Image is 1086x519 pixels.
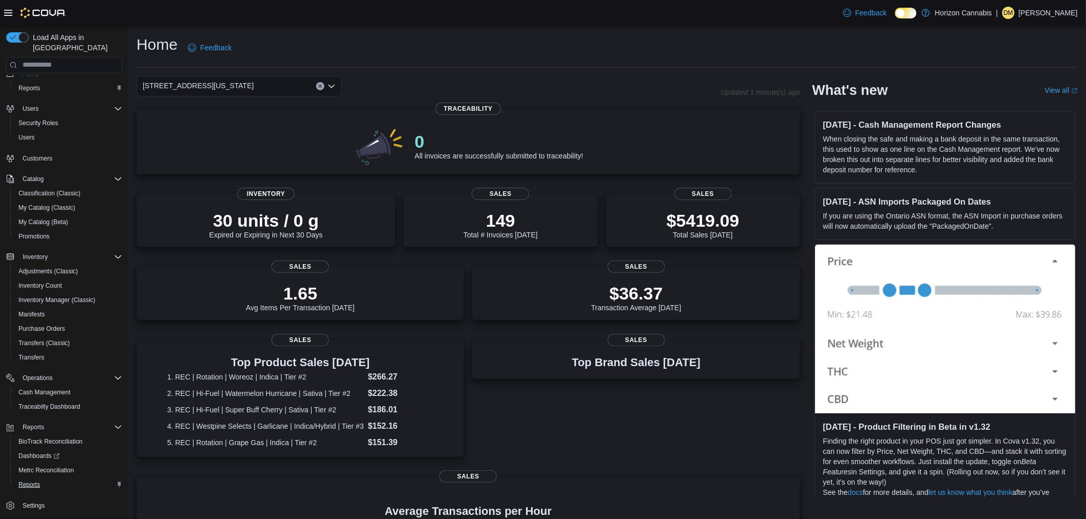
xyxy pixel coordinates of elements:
[10,278,126,293] button: Inventory Count
[23,502,45,510] span: Settings
[18,251,52,263] button: Inventory
[18,232,50,241] span: Promotions
[10,215,126,229] button: My Catalog (Beta)
[14,308,49,321] a: Manifests
[18,119,58,127] span: Security Roles
[2,371,126,385] button: Operations
[1004,7,1014,19] span: DM
[2,420,126,434] button: Reports
[928,488,1012,496] a: let us know what you think
[10,400,126,414] button: Traceabilty Dashboard
[10,130,126,145] button: Users
[823,134,1067,175] p: When closing the safe and making a bank deposit in the same transaction, this used to show as one...
[14,386,74,398] a: Cash Management
[2,498,126,513] button: Settings
[143,79,254,92] span: [STREET_ADDRESS][US_STATE]
[271,261,329,273] span: Sales
[368,420,434,432] dd: $152.16
[463,210,537,231] p: 149
[14,386,122,398] span: Cash Management
[14,82,122,94] span: Reports
[591,283,682,312] div: Transaction Average [DATE]
[18,499,122,512] span: Settings
[1045,86,1078,94] a: View allExternal link
[674,188,732,200] span: Sales
[14,117,62,129] a: Security Roles
[18,296,95,304] span: Inventory Manager (Classic)
[10,264,126,278] button: Adjustments (Classic)
[436,103,501,115] span: Traceability
[368,387,434,400] dd: $222.38
[14,82,44,94] a: Reports
[18,452,60,460] span: Dashboards
[368,404,434,416] dd: $186.01
[823,422,1067,432] h3: [DATE] - Product Filtering in Beta in v1.32
[18,421,122,433] span: Reports
[14,478,44,491] a: Reports
[18,267,78,275] span: Adjustments (Classic)
[18,372,57,384] button: Operations
[18,84,40,92] span: Reports
[10,336,126,350] button: Transfers (Classic)
[14,265,122,277] span: Adjustments (Classic)
[14,450,122,462] span: Dashboards
[848,488,863,496] a: docs
[2,151,126,166] button: Customers
[463,210,537,239] div: Total # Invoices [DATE]
[167,437,364,448] dt: 5. REC | Rotation | Grape Gas | Indica | Tier #2
[18,500,49,512] a: Settings
[14,187,85,199] a: Classification (Classic)
[10,293,126,307] button: Inventory Manager (Classic)
[608,334,665,346] span: Sales
[895,8,917,18] input: Dark Mode
[145,505,792,517] h4: Average Transactions per Hour
[10,201,126,215] button: My Catalog (Classic)
[18,152,122,165] span: Customers
[167,421,364,431] dt: 4. REC | Westpine Selects | Garlicane | Indica/Hybrid | Tier #3
[2,250,126,264] button: Inventory
[18,251,122,263] span: Inventory
[10,116,126,130] button: Security Roles
[21,8,66,18] img: Cova
[572,356,701,369] h3: Top Brand Sales [DATE]
[18,282,62,290] span: Inventory Count
[591,283,682,304] p: $36.37
[14,131,122,144] span: Users
[327,82,336,90] button: Open list of options
[14,323,69,335] a: Purchase Orders
[18,339,70,347] span: Transfers (Classic)
[200,43,231,53] span: Feedback
[14,435,87,448] a: BioTrack Reconciliation
[18,310,45,318] span: Manifests
[10,463,126,477] button: Metrc Reconciliation
[14,230,54,243] a: Promotions
[1002,7,1015,19] div: Dallas Mitchell
[368,371,434,383] dd: $266.27
[18,325,65,333] span: Purchase Orders
[14,351,48,364] a: Transfers
[472,188,529,200] span: Sales
[246,283,355,312] div: Avg Items Per Transaction [DATE]
[14,294,122,306] span: Inventory Manager (Classic)
[316,82,324,90] button: Clear input
[18,204,75,212] span: My Catalog (Classic)
[14,401,122,413] span: Traceabilty Dashboard
[14,216,122,228] span: My Catalog (Beta)
[14,117,122,129] span: Security Roles
[23,154,52,163] span: Customers
[608,261,665,273] span: Sales
[14,280,122,292] span: Inventory Count
[10,322,126,336] button: Purchase Orders
[14,294,100,306] a: Inventory Manager (Classic)
[353,125,406,166] img: 0
[14,187,122,199] span: Classification (Classic)
[14,323,122,335] span: Purchase Orders
[18,133,34,142] span: Users
[823,436,1067,487] p: Finding the right product in your POS just got simpler. In Cova v1.32, you can now filter by Pric...
[14,464,78,476] a: Metrc Reconciliation
[823,487,1067,508] p: See the for more details, and after you’ve given it a try.
[839,3,891,23] a: Feedback
[10,385,126,400] button: Cash Management
[10,477,126,492] button: Reports
[14,450,64,462] a: Dashboards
